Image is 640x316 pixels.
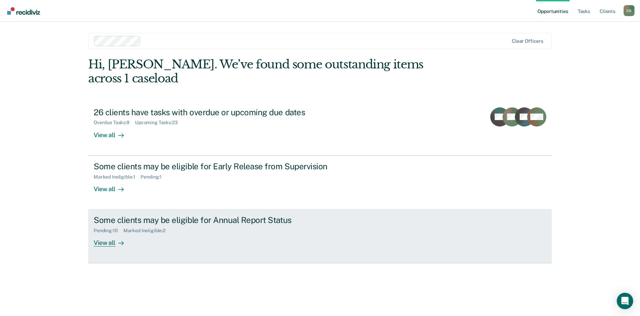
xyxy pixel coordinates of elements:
div: C B [624,5,635,16]
a: Some clients may be eligible for Early Release from SupervisionMarked Ineligible:1Pending:1View all [88,156,552,210]
button: Profile dropdown button [624,5,635,16]
div: Some clients may be eligible for Early Release from Supervision [94,161,334,171]
a: Some clients may be eligible for Annual Report StatusPending:10Marked Ineligible:2View all [88,210,552,263]
div: Pending : 1 [141,174,167,180]
div: Marked Ineligible : 2 [123,228,171,234]
div: Upcoming Tasks : 23 [135,120,183,126]
div: Overdue Tasks : 9 [94,120,135,126]
a: 26 clients have tasks with overdue or upcoming due datesOverdue Tasks:9Upcoming Tasks:23View all [88,102,552,156]
div: Pending : 10 [94,228,123,234]
div: Some clients may be eligible for Annual Report Status [94,215,334,225]
div: Open Intercom Messenger [617,293,633,309]
div: Clear officers [512,38,543,44]
img: Recidiviz [7,7,40,15]
div: View all [94,234,132,247]
div: Marked Ineligible : 1 [94,174,141,180]
div: View all [94,126,132,139]
div: 26 clients have tasks with overdue or upcoming due dates [94,107,334,117]
div: View all [94,180,132,193]
div: Hi, [PERSON_NAME]. We’ve found some outstanding items across 1 caseload [88,57,459,85]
